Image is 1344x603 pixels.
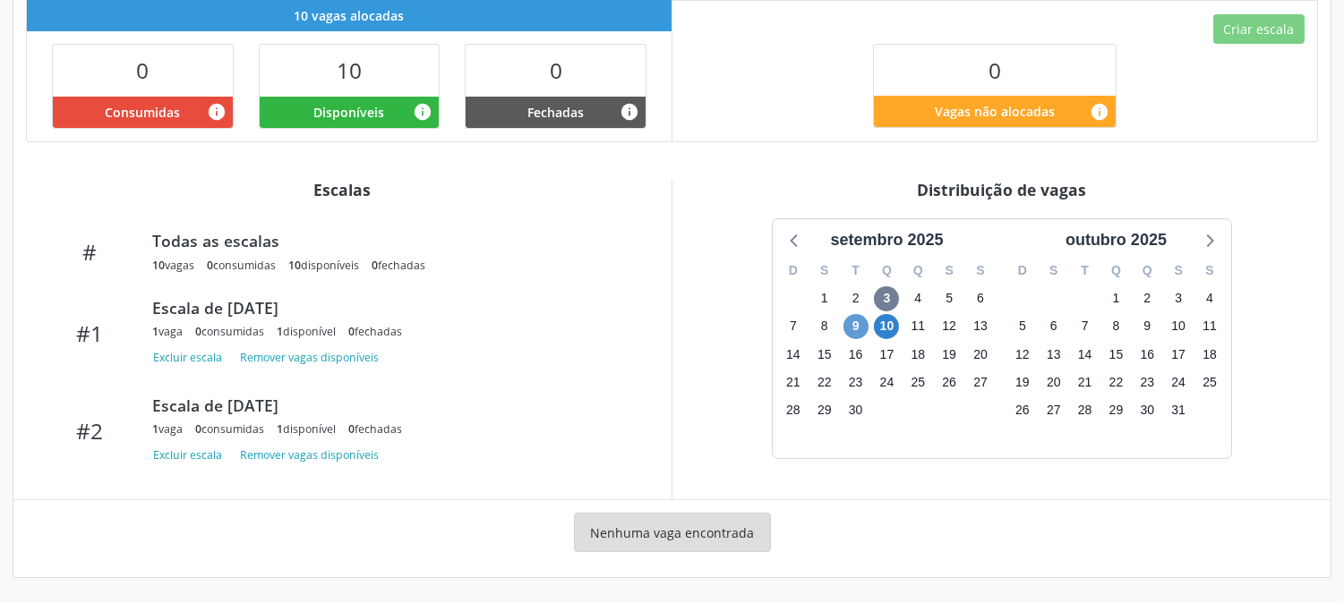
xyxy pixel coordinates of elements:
[1166,369,1191,395] span: sexta-feira, 24 de outubro de 2025
[843,286,869,311] span: terça-feira, 2 de setembro de 2025
[1197,314,1222,339] span: sábado, 11 de outubro de 2025
[39,418,140,444] div: #2
[1103,397,1128,422] span: quarta-feira, 29 de outubro de 2025
[1166,397,1191,422] span: sexta-feira, 31 de outubro de 2025
[152,345,229,369] button: Excluir escala
[871,257,903,285] div: Q
[136,55,149,85] span: 0
[1197,369,1222,395] span: sábado, 25 de outubro de 2025
[288,258,301,273] span: 10
[843,369,869,395] span: terça-feira, 23 de setembro de 2025
[1197,342,1222,367] span: sábado, 18 de outubro de 2025
[195,324,201,339] span: 0
[1041,314,1066,339] span: segunda-feira, 6 de outubro de 2025
[195,324,264,339] div: consumidas
[348,421,402,437] div: fechadas
[874,314,899,339] span: quarta-feira, 10 de setembro de 2025
[1134,369,1160,395] span: quinta-feira, 23 de outubro de 2025
[968,286,993,311] span: sábado, 6 de setembro de 2025
[1134,397,1160,422] span: quinta-feira, 30 de outubro de 2025
[152,298,634,318] div: Escala de [DATE]
[152,258,194,273] div: vagas
[1134,314,1160,339] span: quinta-feira, 9 de outubro de 2025
[277,324,283,339] span: 1
[843,314,869,339] span: terça-feira, 9 de setembro de 2025
[778,257,809,285] div: D
[1134,286,1160,311] span: quinta-feira, 2 de outubro de 2025
[903,257,934,285] div: Q
[1213,14,1305,45] button: Criar escala
[905,286,930,311] span: quinta-feira, 4 de setembro de 2025
[207,258,276,273] div: consumidas
[1038,257,1069,285] div: S
[152,324,183,339] div: vaga
[527,103,584,122] span: Fechadas
[348,324,355,339] span: 0
[1010,397,1035,422] span: domingo, 26 de outubro de 2025
[934,257,965,285] div: S
[1073,397,1098,422] span: terça-feira, 28 de outubro de 2025
[1166,342,1191,367] span: sexta-feira, 17 de outubro de 2025
[152,231,634,251] div: Todas as escalas
[905,369,930,395] span: quinta-feira, 25 de setembro de 2025
[372,258,425,273] div: fechadas
[809,257,840,285] div: S
[39,239,140,265] div: #
[1073,314,1098,339] span: terça-feira, 7 de outubro de 2025
[1041,342,1066,367] span: segunda-feira, 13 de outubro de 2025
[152,324,158,339] span: 1
[1069,257,1100,285] div: T
[823,228,950,252] div: setembro 2025
[277,421,336,437] div: disponível
[905,342,930,367] span: quinta-feira, 18 de setembro de 2025
[812,369,837,395] span: segunda-feira, 22 de setembro de 2025
[874,369,899,395] span: quarta-feira, 24 de setembro de 2025
[152,258,165,273] span: 10
[152,443,229,467] button: Excluir escala
[874,342,899,367] span: quarta-feira, 17 de setembro de 2025
[207,102,227,122] i: Vagas alocadas que possuem marcações associadas
[1090,102,1109,122] i: Quantidade de vagas restantes do teto de vagas
[781,397,806,422] span: domingo, 28 de setembro de 2025
[812,342,837,367] span: segunda-feira, 15 de setembro de 2025
[620,102,639,122] i: Vagas alocadas e sem marcações associadas que tiveram sua disponibilidade fechada
[812,286,837,311] span: segunda-feira, 1 de setembro de 2025
[812,314,837,339] span: segunda-feira, 8 de setembro de 2025
[1163,257,1194,285] div: S
[1041,369,1066,395] span: segunda-feira, 20 de outubro de 2025
[288,258,359,273] div: disponíveis
[840,257,871,285] div: T
[1132,257,1163,285] div: Q
[1166,286,1191,311] span: sexta-feira, 3 de outubro de 2025
[1010,369,1035,395] span: domingo, 19 de outubro de 2025
[1103,342,1128,367] span: quarta-feira, 15 de outubro de 2025
[195,421,201,437] span: 0
[1100,257,1132,285] div: Q
[937,286,962,311] span: sexta-feira, 5 de setembro de 2025
[313,103,384,122] span: Disponíveis
[39,320,140,346] div: #1
[968,342,993,367] span: sábado, 20 de setembro de 2025
[1166,314,1191,339] span: sexta-feira, 10 de outubro de 2025
[207,258,213,273] span: 0
[550,55,562,85] span: 0
[1134,342,1160,367] span: quinta-feira, 16 de outubro de 2025
[905,314,930,339] span: quinta-feira, 11 de setembro de 2025
[372,258,378,273] span: 0
[26,180,659,200] div: Escalas
[781,342,806,367] span: domingo, 14 de setembro de 2025
[781,314,806,339] span: domingo, 7 de setembro de 2025
[874,286,899,311] span: quarta-feira, 3 de setembro de 2025
[1103,286,1128,311] span: quarta-feira, 1 de outubro de 2025
[1073,342,1098,367] span: terça-feira, 14 de outubro de 2025
[1010,314,1035,339] span: domingo, 5 de outubro de 2025
[233,443,386,467] button: Remover vagas disponíveis
[277,421,283,437] span: 1
[685,180,1318,200] div: Distribuição de vagas
[413,102,432,122] i: Vagas alocadas e sem marcações associadas
[812,397,837,422] span: segunda-feira, 29 de setembro de 2025
[843,342,869,367] span: terça-feira, 16 de setembro de 2025
[937,314,962,339] span: sexta-feira, 12 de setembro de 2025
[1197,286,1222,311] span: sábado, 4 de outubro de 2025
[937,342,962,367] span: sexta-feira, 19 de setembro de 2025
